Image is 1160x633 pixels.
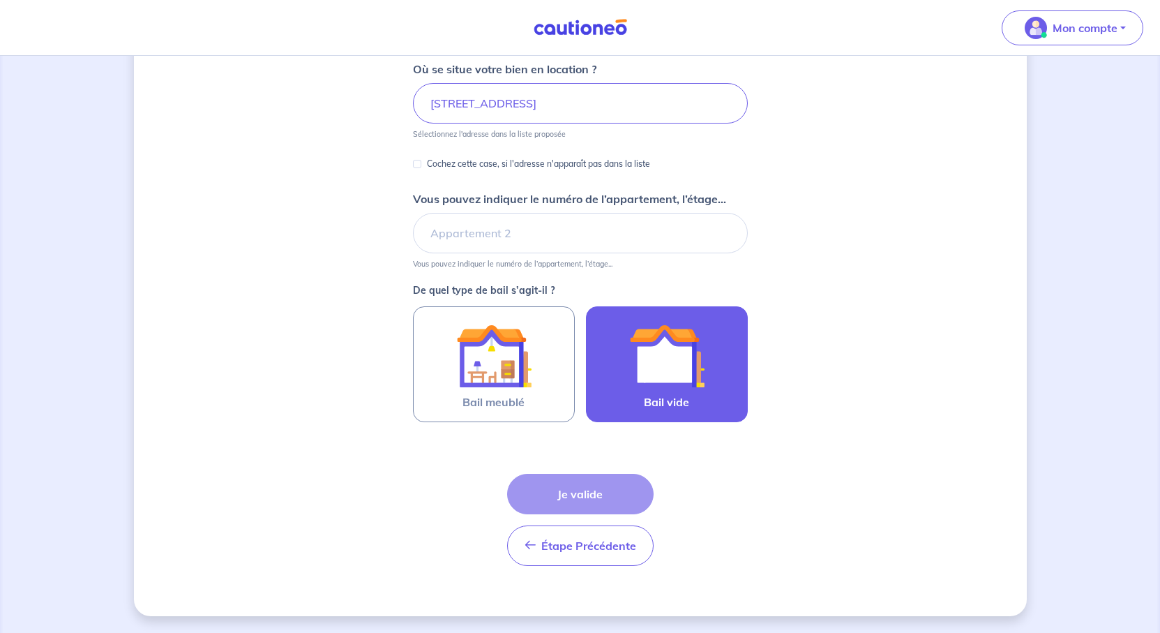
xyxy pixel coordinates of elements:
span: Bail meublé [462,394,525,410]
span: Étape Précédente [541,539,636,553]
input: Appartement 2 [413,213,748,253]
p: Où se situe votre bien en location ? [413,61,596,77]
img: illu_account_valid_menu.svg [1025,17,1047,39]
img: illu_furnished_lease.svg [456,318,532,394]
span: Bail vide [644,394,689,410]
p: De quel type de bail s’agit-il ? [413,285,748,295]
p: Cochez cette case, si l'adresse n'apparaît pas dans la liste [427,156,650,172]
p: Vous pouvez indiquer le numéro de l’appartement, l’étage... [413,259,612,269]
button: illu_account_valid_menu.svgMon compte [1002,10,1143,45]
button: Étape Précédente [507,526,654,566]
img: Cautioneo [528,19,633,36]
p: Sélectionnez l'adresse dans la liste proposée [413,129,566,139]
img: illu_empty_lease.svg [629,318,705,394]
p: Vous pouvez indiquer le numéro de l’appartement, l’étage... [413,191,726,207]
p: Mon compte [1053,20,1117,36]
input: 2 rue de paris, 59000 lille [413,83,748,124]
